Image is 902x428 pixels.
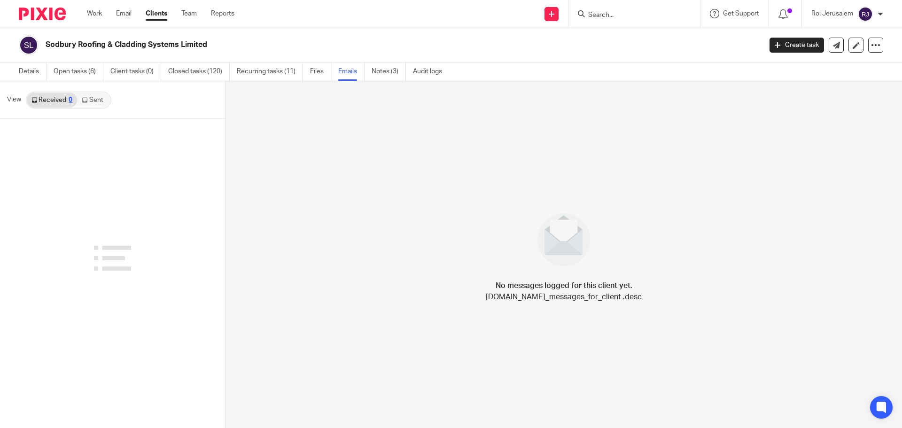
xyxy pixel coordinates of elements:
[54,62,103,81] a: Open tasks (6)
[587,11,672,20] input: Search
[7,95,21,105] span: View
[496,280,632,291] h4: No messages logged for this client yet.
[19,35,39,55] img: svg%3E
[69,97,72,103] div: 0
[211,9,234,18] a: Reports
[181,9,197,18] a: Team
[87,9,102,18] a: Work
[486,291,642,303] p: [DOMAIN_NAME]_messages_for_client .desc
[770,38,824,53] a: Create task
[19,62,47,81] a: Details
[77,93,110,108] a: Sent
[858,7,873,22] img: svg%3E
[237,62,303,81] a: Recurring tasks (11)
[723,10,759,17] span: Get Support
[811,9,853,18] p: Roi Jerusalem
[19,8,66,20] img: Pixie
[413,62,449,81] a: Audit logs
[46,40,614,50] h2: Sodbury Roofing & Cladding Systems Limited
[27,93,77,108] a: Received0
[338,62,365,81] a: Emails
[168,62,230,81] a: Closed tasks (120)
[372,62,406,81] a: Notes (3)
[531,207,597,272] img: image
[310,62,331,81] a: Files
[110,62,161,81] a: Client tasks (0)
[116,9,132,18] a: Email
[146,9,167,18] a: Clients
